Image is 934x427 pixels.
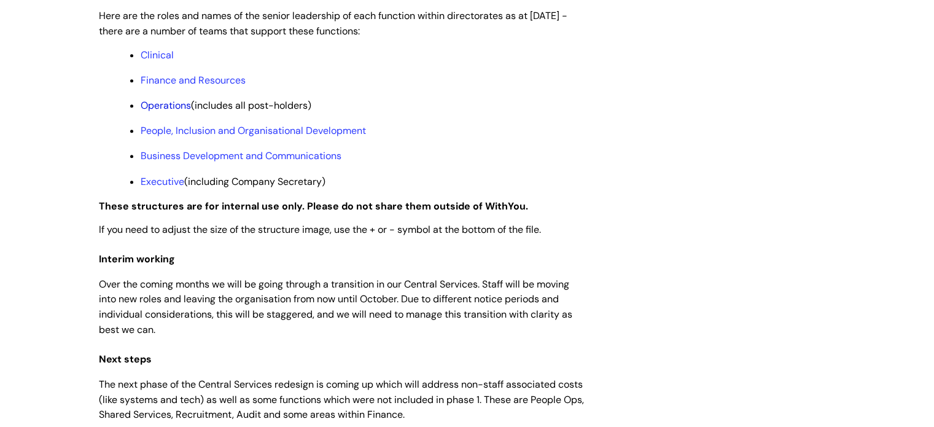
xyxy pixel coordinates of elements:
span: Here are the roles and names of the senior leadership of each function within directorates as at ... [99,9,567,37]
a: Finance and Resources [141,74,246,87]
span: Interim working [99,253,175,265]
span: (including Company Secretary) [141,175,325,188]
span: (includes all post-holders) [141,99,311,112]
span: Over the coming months we will be going through a transition in our Central Services. Staff will ... [99,278,572,336]
a: Business Development and Communications [141,149,341,162]
strong: These structures are for internal use only. Please do not share them outside of WithYou. [99,200,528,213]
span: The next phase of the Central Services redesign is coming up which will address non-staff associa... [99,378,584,421]
a: Operations [141,99,191,112]
span: Next steps [99,353,152,366]
a: Executive [141,175,184,188]
a: People, Inclusion and Organisational Development [141,124,366,137]
span: If you need to adjust the size of the structure image, use the + or - symbol at the bottom of the... [99,223,541,236]
a: Clinical [141,49,174,61]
